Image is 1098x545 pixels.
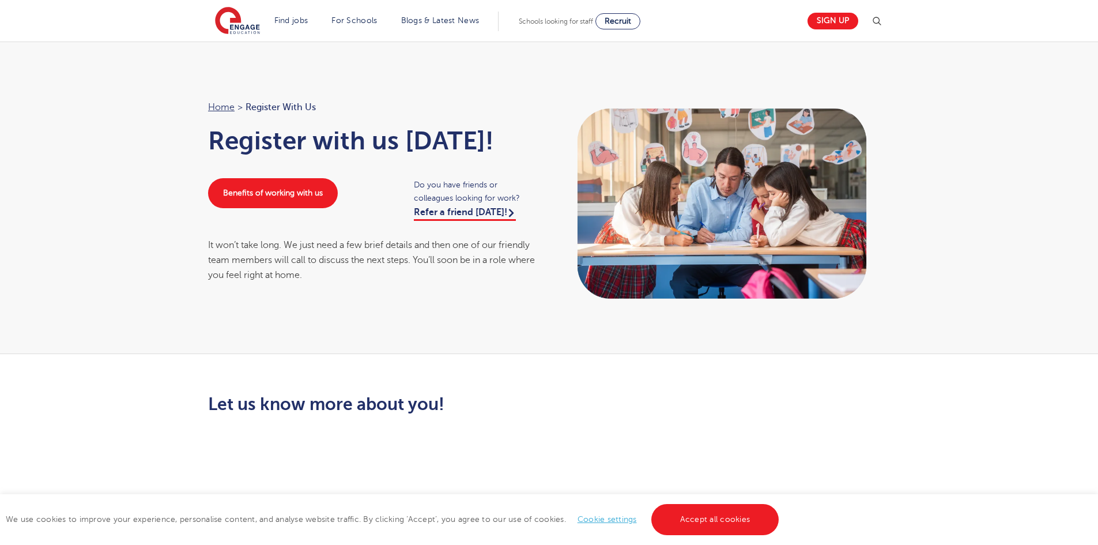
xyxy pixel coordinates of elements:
img: Engage Education [215,7,260,36]
nav: breadcrumb [208,100,538,115]
div: It won’t take long. We just need a few brief details and then one of our friendly team members wi... [208,238,538,283]
span: Schools looking for staff [519,17,593,25]
span: Do you have friends or colleagues looking for work? [414,178,538,205]
span: We use cookies to improve your experience, personalise content, and analyse website traffic. By c... [6,515,782,524]
a: Accept all cookies [651,504,779,535]
a: Benefits of working with us [208,178,338,208]
a: Blogs & Latest News [401,16,480,25]
a: Sign up [808,13,858,29]
h1: Register with us [DATE]! [208,126,538,155]
h2: Let us know more about you! [208,394,657,414]
a: Recruit [595,13,640,29]
span: Recruit [605,17,631,25]
a: Cookie settings [578,515,637,524]
a: Home [208,102,235,112]
span: > [237,102,243,112]
a: Find jobs [274,16,308,25]
span: Register with us [246,100,316,115]
a: For Schools [331,16,377,25]
a: Refer a friend [DATE]! [414,207,516,221]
